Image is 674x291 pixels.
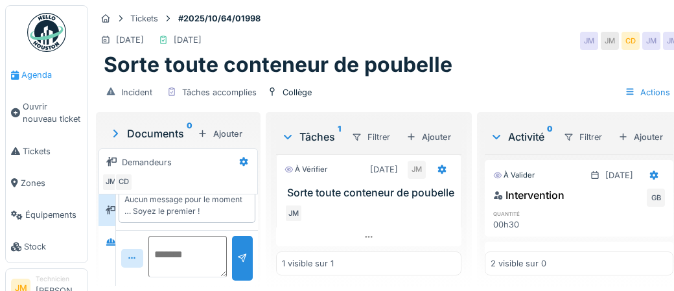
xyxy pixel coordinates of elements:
[408,161,426,179] div: JM
[580,32,598,50] div: JM
[493,170,535,181] div: À valider
[558,128,608,146] div: Filtrer
[622,32,640,50] div: CD
[187,126,192,141] sup: 0
[370,163,398,176] div: [DATE]
[642,32,660,50] div: JM
[285,164,327,175] div: À vérifier
[613,128,668,146] div: Ajouter
[282,257,334,270] div: 1 visible sur 1
[23,145,82,157] span: Tickets
[130,12,158,25] div: Tickets
[281,129,341,145] div: Tâches
[21,69,82,81] span: Agenda
[27,13,66,52] img: Badge_color-CXgf-gQk.svg
[104,52,452,77] h1: Sorte toute conteneur de poubelle
[6,59,87,91] a: Agenda
[6,135,87,167] a: Tickets
[116,34,144,46] div: [DATE]
[124,194,250,217] div: Aucun message pour le moment … Soyez le premier !
[6,199,87,231] a: Équipements
[182,86,257,99] div: Tâches accomplies
[493,209,548,218] h6: quantité
[109,126,192,141] div: Documents
[338,129,341,145] sup: 1
[174,34,202,46] div: [DATE]
[493,218,548,231] div: 00h30
[493,187,564,203] div: Intervention
[115,173,133,191] div: CD
[24,240,82,253] span: Stock
[6,167,87,199] a: Zones
[605,251,633,263] div: [DATE]
[605,169,633,181] div: [DATE]
[283,86,312,99] div: Collège
[6,231,87,262] a: Stock
[601,32,619,50] div: JM
[490,129,553,145] div: Activité
[122,156,172,169] div: Demandeurs
[192,125,248,143] div: Ajouter
[25,209,82,221] span: Équipements
[346,128,396,146] div: Filtrer
[102,173,120,191] div: JM
[647,189,665,207] div: GB
[547,129,553,145] sup: 0
[121,86,152,99] div: Incident
[6,91,87,135] a: Ouvrir nouveau ticket
[491,257,546,270] div: 2 visible sur 0
[23,100,82,125] span: Ouvrir nouveau ticket
[285,204,303,222] div: JM
[401,128,456,146] div: Ajouter
[173,12,266,25] strong: #2025/10/64/01998
[287,187,456,199] h3: Sorte toute conteneur de poubelle
[21,177,82,189] span: Zones
[36,274,82,284] div: Technicien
